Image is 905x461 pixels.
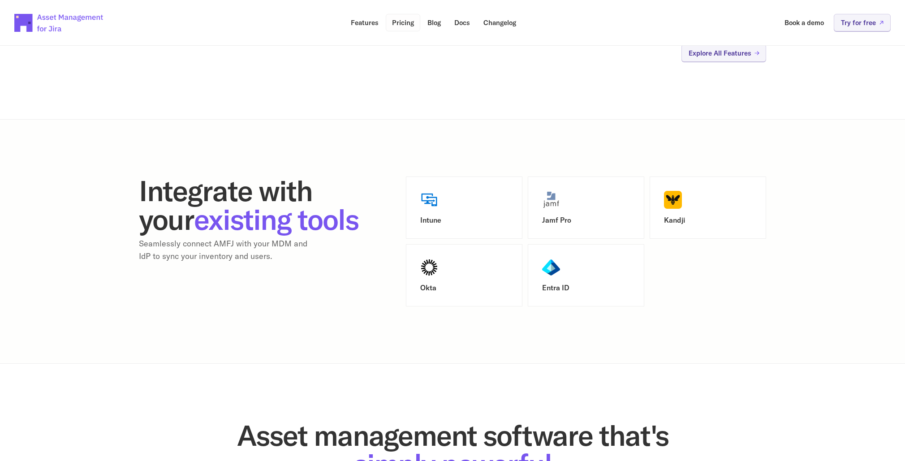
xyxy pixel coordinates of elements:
[454,19,470,26] p: Docs
[477,14,522,31] a: Changelog
[784,19,824,26] p: Book a demo
[427,19,441,26] p: Blog
[834,14,891,31] a: Try for free
[483,19,516,26] p: Changelog
[689,50,751,56] p: Explore All Features
[139,177,363,234] h2: Integrate with your
[778,14,830,31] a: Book a demo
[351,19,379,26] p: Features
[386,14,420,31] a: Pricing
[542,216,630,224] h3: Jamf Pro
[139,237,318,263] p: Seamlessly connect AMFJ with your MDM and IdP to sync your inventory and users.
[194,201,358,237] span: existing tools
[420,216,508,224] h3: Intune
[420,284,508,292] h3: Okta
[542,284,630,292] h3: Entra ID
[421,14,447,31] a: Blog
[345,14,385,31] a: Features
[448,14,476,31] a: Docs
[681,44,766,62] a: Explore All Features
[841,19,876,26] p: Try for free
[392,19,414,26] p: Pricing
[664,216,752,224] h3: Kandji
